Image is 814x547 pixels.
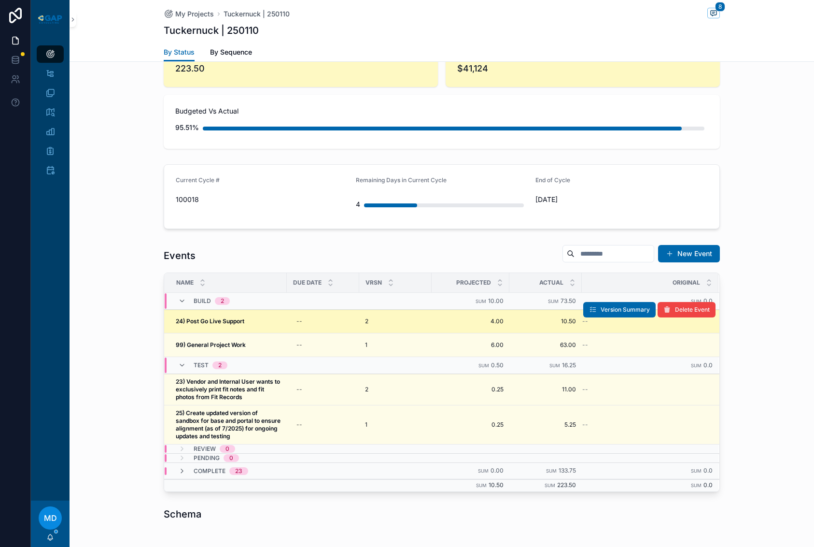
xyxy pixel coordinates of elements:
a: -- [582,386,707,393]
div: 23 [235,467,242,475]
span: [DATE] [535,195,708,204]
a: 1 [365,421,426,429]
small: Sum [691,468,702,474]
span: Version Summary [601,306,650,314]
span: Delete Event [675,306,710,314]
a: -- [582,317,707,325]
span: 133.75 [559,467,576,474]
span: 0.00 [491,467,504,474]
a: 23) Vendor and Internal User wants to exclusively print fit notes and fit photos from Fit Records [176,378,281,401]
div: 95.51% [175,118,199,137]
span: By Status [164,47,195,57]
div: -- [296,341,302,349]
a: 99) General Project Work [176,341,281,349]
a: -- [293,314,353,329]
a: 5.25 [515,421,576,429]
a: 2 [365,386,426,393]
strong: 23) Vendor and Internal User wants to exclusively print fit notes and fit photos from Fit Records [176,378,281,401]
button: Delete Event [658,302,716,317]
span: -- [582,386,588,393]
div: -- [296,317,302,325]
span: Name [176,279,194,287]
span: Projected [456,279,491,287]
span: By Sequence [210,47,252,57]
small: Sum [545,483,555,488]
a: 4.00 [437,317,504,325]
span: -- [582,421,588,429]
span: Pending [194,454,220,462]
span: Current Cycle # [176,176,220,184]
span: Actual [539,279,563,287]
div: 0 [229,454,233,462]
span: 8 [715,2,725,12]
small: Sum [478,468,489,474]
a: -- [293,382,353,397]
strong: 24) Post Go Live Support [176,317,244,325]
a: 0.25 [437,386,504,393]
a: 6.00 [437,341,504,349]
a: 0.25 [437,421,504,429]
div: 0 [225,445,229,453]
span: End of Cycle [535,176,570,184]
a: 10.50 [515,317,576,325]
small: Sum [548,299,559,304]
span: Review [194,445,216,453]
span: 0.0 [703,297,713,304]
a: -- [293,337,353,353]
a: -- [582,341,707,349]
small: Sum [691,483,702,488]
div: 2 [218,361,222,369]
a: By Status [164,43,195,62]
small: Sum [691,363,702,368]
small: Sum [478,363,489,368]
span: -- [582,341,588,349]
img: App logo [37,14,64,25]
small: Sum [476,299,486,304]
small: Sum [546,468,557,474]
a: 63.00 [515,341,576,349]
a: 25) Create updated version of sandbox for base and portal to ensure alignment (as of 7/2025) for ... [176,409,281,440]
span: 0.0 [703,361,713,369]
button: Version Summary [583,302,656,317]
a: By Sequence [210,43,252,63]
span: 1 [365,421,367,429]
span: Original [673,279,700,287]
span: 10.00 [488,297,504,304]
span: Complete [194,467,225,475]
a: 11.00 [515,386,576,393]
a: -- [582,421,707,429]
span: 0.0 [703,481,713,489]
div: 4 [356,195,360,214]
small: Sum [549,363,560,368]
span: Due Date [293,279,322,287]
a: 2 [365,317,426,325]
span: Budgeted Vs Actual [175,106,708,116]
button: New Event [658,245,720,262]
button: 8 [707,8,720,20]
span: Build [194,297,211,305]
span: My Projects [175,9,214,19]
a: 1 [365,341,426,349]
span: $41,124 [457,62,708,75]
span: Test [194,361,209,369]
span: 2 [365,317,368,325]
span: 16.25 [562,361,576,369]
h1: Events [164,249,196,262]
div: -- [296,386,302,393]
strong: 25) Create updated version of sandbox for base and portal to ensure alignment (as of 7/2025) for ... [176,409,282,440]
span: 73.50 [561,297,576,304]
span: VRSN [365,279,382,287]
strong: 99) General Project Work [176,341,246,348]
span: Remaining Days in Current Cycle [356,176,447,184]
a: -- [293,417,353,432]
span: 0.50 [491,361,504,369]
div: -- [296,421,302,429]
a: Tuckernuck | 250110 [224,9,290,19]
